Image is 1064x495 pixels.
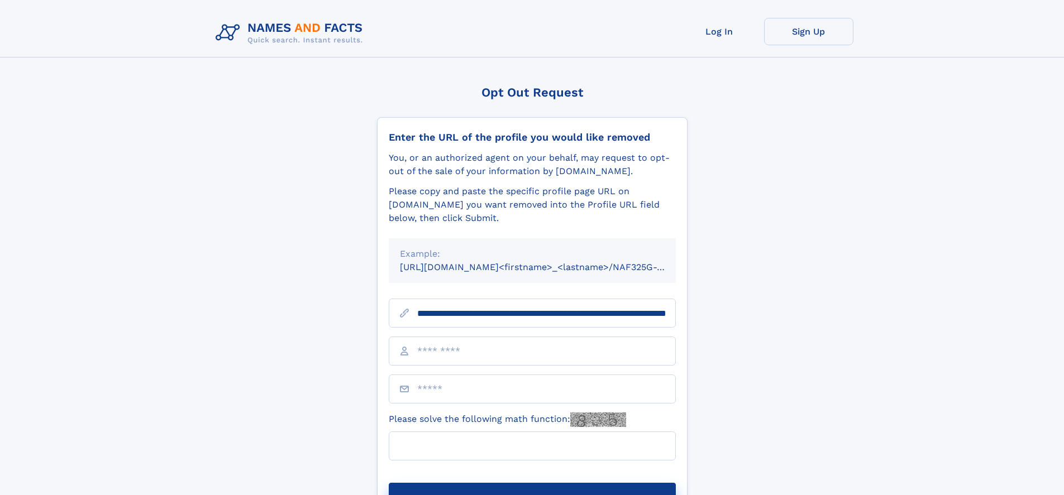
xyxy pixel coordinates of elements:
[389,185,676,225] div: Please copy and paste the specific profile page URL on [DOMAIN_NAME] you want removed into the Pr...
[400,262,697,272] small: [URL][DOMAIN_NAME]<firstname>_<lastname>/NAF325G-xxxxxxxx
[389,131,676,143] div: Enter the URL of the profile you would like removed
[400,247,665,261] div: Example:
[389,412,626,427] label: Please solve the following math function:
[675,18,764,45] a: Log In
[377,85,688,99] div: Opt Out Request
[211,18,372,48] img: Logo Names and Facts
[389,151,676,178] div: You, or an authorized agent on your behalf, may request to opt-out of the sale of your informatio...
[764,18,853,45] a: Sign Up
